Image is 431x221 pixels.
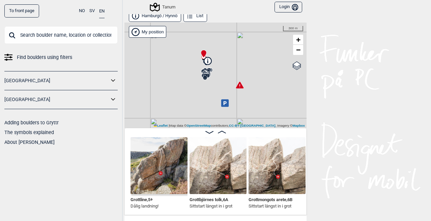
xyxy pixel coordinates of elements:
a: About [PERSON_NAME] [4,139,55,145]
p: Sittstart längst in i grot [249,203,292,210]
span: Find boulders using filters [17,53,72,62]
span: + [296,35,300,44]
a: OpenStreetMap [186,124,211,127]
a: CC-BY-[GEOGRAPHIC_DATA] [229,124,276,127]
button: Hamburgö / Hynnö [129,10,181,22]
img: Grottline [131,137,188,194]
span: − [296,45,300,54]
img: Grottbjornes tolk [190,137,247,194]
a: Adding boulders to Gryttr [4,120,59,125]
button: List [183,10,207,22]
a: Find boulders using filters [4,53,118,62]
a: Layers [290,58,303,73]
div: 300 m [283,26,303,31]
span: Grottmongots arete , 6B [249,196,292,202]
a: [GEOGRAPHIC_DATA] [4,76,109,86]
a: Zoom out [293,45,303,55]
p: Sittstart längst in i grot [190,203,232,210]
span: Grottbjörnes tolk , 6A [190,196,228,202]
a: Mapbox [292,124,305,127]
button: SV [89,4,95,18]
p: Dålig landning! [131,203,159,210]
button: Login [275,2,302,13]
span: | [169,124,170,127]
div: Show my position [129,26,166,38]
a: Zoom in [293,35,303,45]
a: Leaflet [154,124,168,127]
div: Map data © contributors, , Imagery © [152,123,307,128]
button: NO [79,4,85,18]
div: Tanum [151,3,175,11]
input: Search boulder name, location or collection [4,26,118,44]
a: The symbols explained [4,130,54,135]
button: EN [99,4,105,18]
span: Grottline , 5+ [131,196,153,202]
a: To front page [4,4,39,18]
a: [GEOGRAPHIC_DATA] [4,95,109,104]
img: Grottmongots arete [249,137,306,194]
